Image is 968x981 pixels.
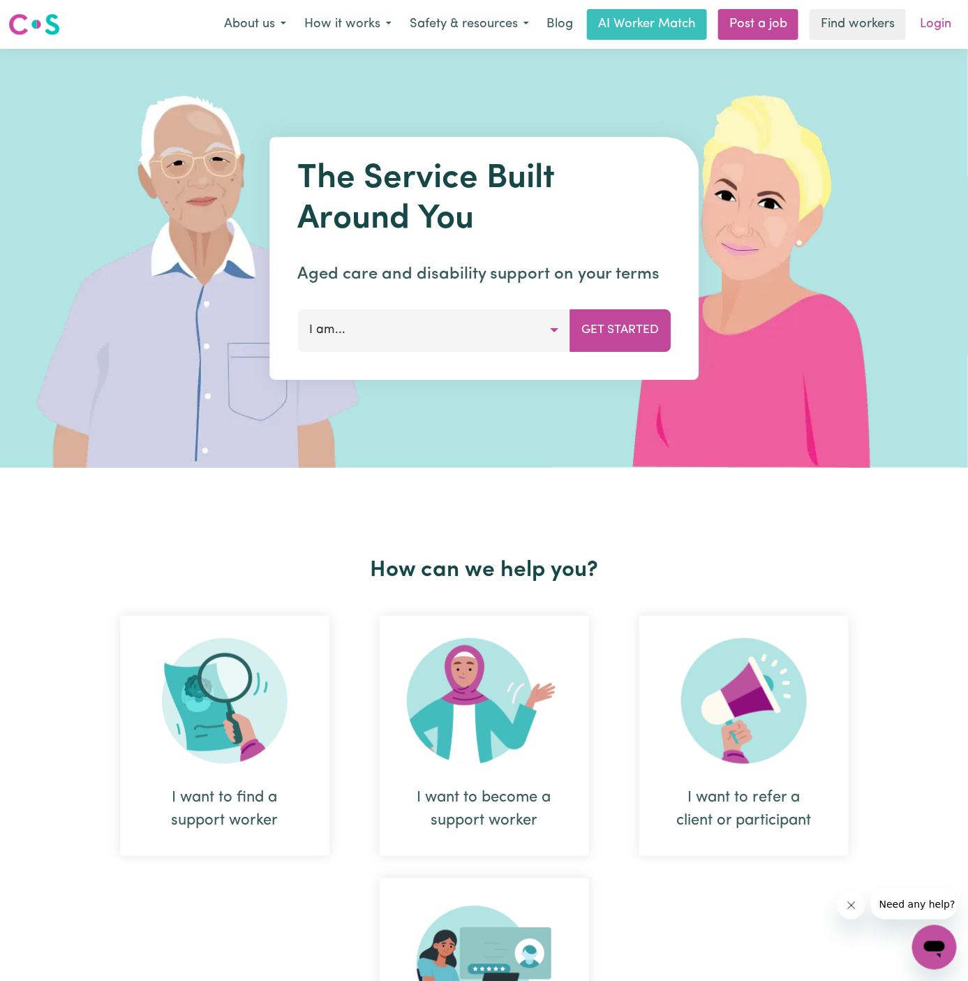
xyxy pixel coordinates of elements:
[297,159,671,239] h1: The Service Built Around You
[401,10,538,39] button: Safety & resources
[297,309,570,351] button: I am...
[380,616,589,856] div: I want to become a support worker
[912,925,957,970] iframe: Button to launch messaging window
[162,638,288,764] img: Search
[837,892,865,920] iframe: Close message
[810,9,906,40] a: Find workers
[871,889,957,920] iframe: Message from company
[154,786,296,832] div: I want to find a support worker
[8,8,60,40] a: Careseekers logo
[297,262,671,287] p: Aged care and disability support on your terms
[681,638,807,764] img: Refer
[673,786,815,832] div: I want to refer a client or participant
[718,9,798,40] a: Post a job
[538,9,581,40] a: Blog
[120,616,329,856] div: I want to find a support worker
[587,9,707,40] a: AI Worker Match
[413,786,556,832] div: I want to become a support worker
[8,12,60,37] img: Careseekers logo
[569,309,671,351] button: Get Started
[295,10,401,39] button: How it works
[95,557,874,584] h2: How can we help you?
[215,10,295,39] button: About us
[639,616,849,856] div: I want to refer a client or participant
[911,9,960,40] a: Login
[407,638,562,764] img: Become Worker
